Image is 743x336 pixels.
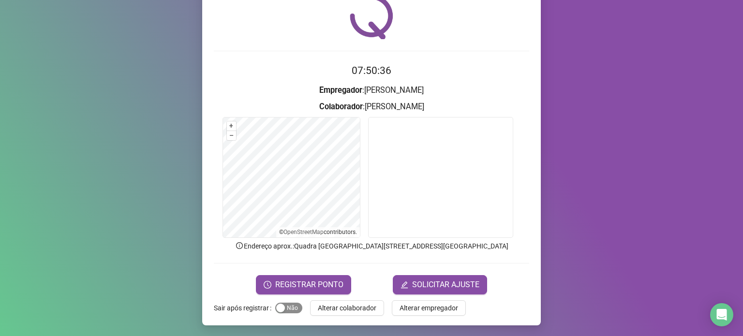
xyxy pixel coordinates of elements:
li: © contributors. [279,229,357,235]
span: Alterar colaborador [318,303,376,313]
strong: Colaborador [319,102,363,111]
span: info-circle [235,241,244,250]
span: REGISTRAR PONTO [275,279,343,291]
button: REGISTRAR PONTO [256,275,351,294]
p: Endereço aprox. : Quadra [GEOGRAPHIC_DATA][STREET_ADDRESS][GEOGRAPHIC_DATA] [214,241,529,251]
button: Alterar empregador [392,300,466,316]
button: editSOLICITAR AJUSTE [393,275,487,294]
span: SOLICITAR AJUSTE [412,279,479,291]
label: Sair após registrar [214,300,275,316]
strong: Empregador [319,86,362,95]
button: + [227,121,236,131]
h3: : [PERSON_NAME] [214,84,529,97]
a: OpenStreetMap [283,229,324,235]
h3: : [PERSON_NAME] [214,101,529,113]
button: – [227,131,236,140]
button: Alterar colaborador [310,300,384,316]
div: Open Intercom Messenger [710,303,733,326]
span: clock-circle [264,281,271,289]
span: Alterar empregador [400,303,458,313]
time: 07:50:36 [352,65,391,76]
span: edit [401,281,408,289]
